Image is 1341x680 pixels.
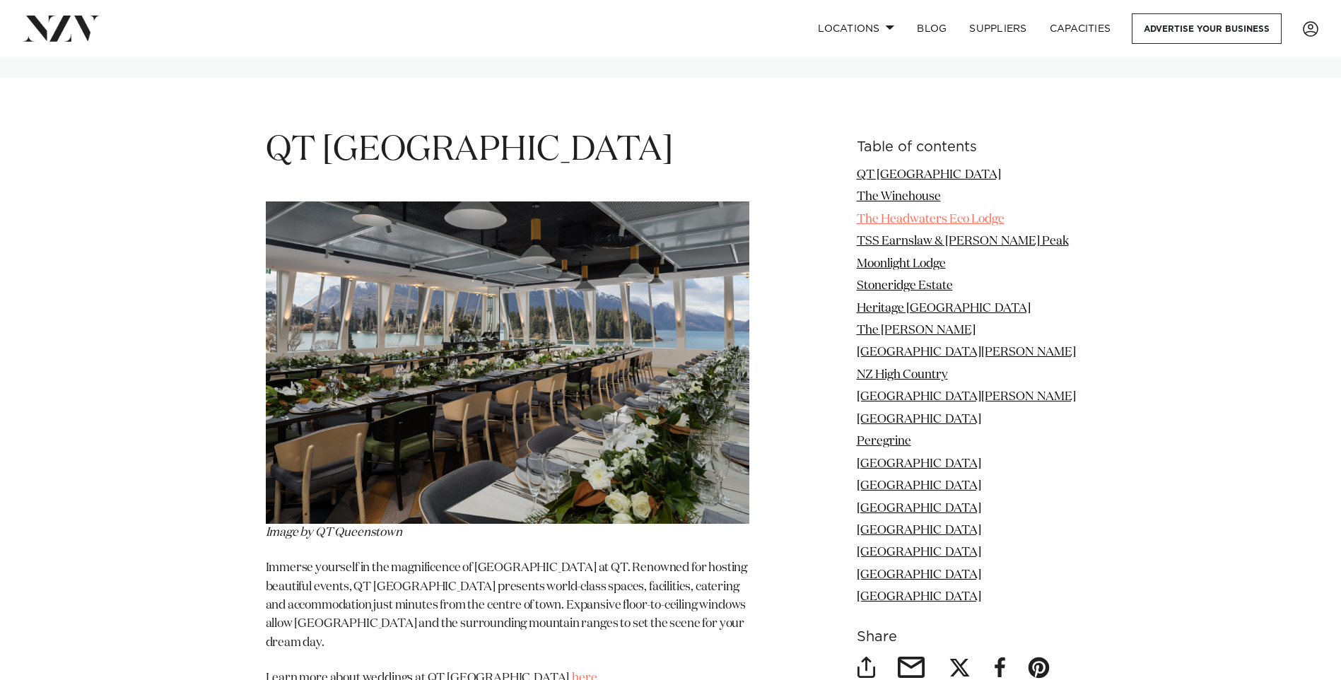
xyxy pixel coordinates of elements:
h6: Table of contents [857,140,1076,155]
img: nzv-logo.png [23,16,100,41]
a: [GEOGRAPHIC_DATA] [857,480,981,492]
a: [GEOGRAPHIC_DATA][PERSON_NAME] [857,346,1076,358]
a: Heritage [GEOGRAPHIC_DATA] [857,303,1031,315]
span: QT [GEOGRAPHIC_DATA] [266,134,673,168]
a: Peregrine [857,435,911,447]
a: [GEOGRAPHIC_DATA] [857,569,981,581]
a: [GEOGRAPHIC_DATA] [857,524,981,537]
a: Advertise your business [1132,13,1282,44]
a: Capacities [1038,13,1123,44]
a: [GEOGRAPHIC_DATA] [857,503,981,515]
a: Stoneridge Estate [857,280,953,292]
a: QT [GEOGRAPHIC_DATA] [857,169,1001,181]
a: NZ High Country [857,369,948,381]
span: Image by QT Queenstown [266,527,402,539]
a: BLOG [906,13,958,44]
a: [GEOGRAPHIC_DATA] [857,414,981,426]
a: TSS Earnslaw & [PERSON_NAME] Peak [857,235,1069,247]
a: [GEOGRAPHIC_DATA][PERSON_NAME] [857,391,1076,403]
a: [GEOGRAPHIC_DATA] [857,546,981,558]
a: [GEOGRAPHIC_DATA] [857,458,981,470]
a: Locations [807,13,906,44]
p: Immerse yourself in the magnificence of [GEOGRAPHIC_DATA] at QT. Renowned for hosting beautiful e... [266,559,749,652]
a: The Winehouse [857,191,941,203]
a: Moonlight Lodge [857,258,946,270]
a: The Headwaters Eco Lodge [857,213,1005,225]
a: The [PERSON_NAME] [857,324,976,336]
a: SUPPLIERS [958,13,1038,44]
a: [GEOGRAPHIC_DATA] [857,591,981,603]
h6: Share [857,630,1076,645]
